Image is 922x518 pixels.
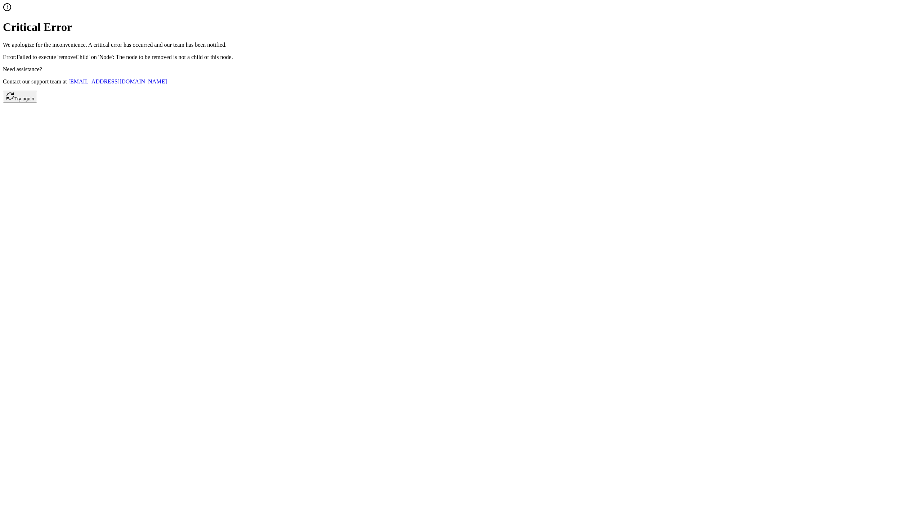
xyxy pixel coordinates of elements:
p: Contact our support team at [3,78,919,85]
h1: Critical Error [3,21,919,34]
p: We apologize for the inconvenience. A critical error has occurred and our team has been notified. [3,42,919,48]
button: Try again [3,91,37,103]
p: Error: Failed to execute 'removeChild' on 'Node': The node to be removed is not a child of this n... [3,54,919,60]
p: Need assistance? [3,66,919,73]
a: [EMAIL_ADDRESS][DOMAIN_NAME] [68,78,167,85]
